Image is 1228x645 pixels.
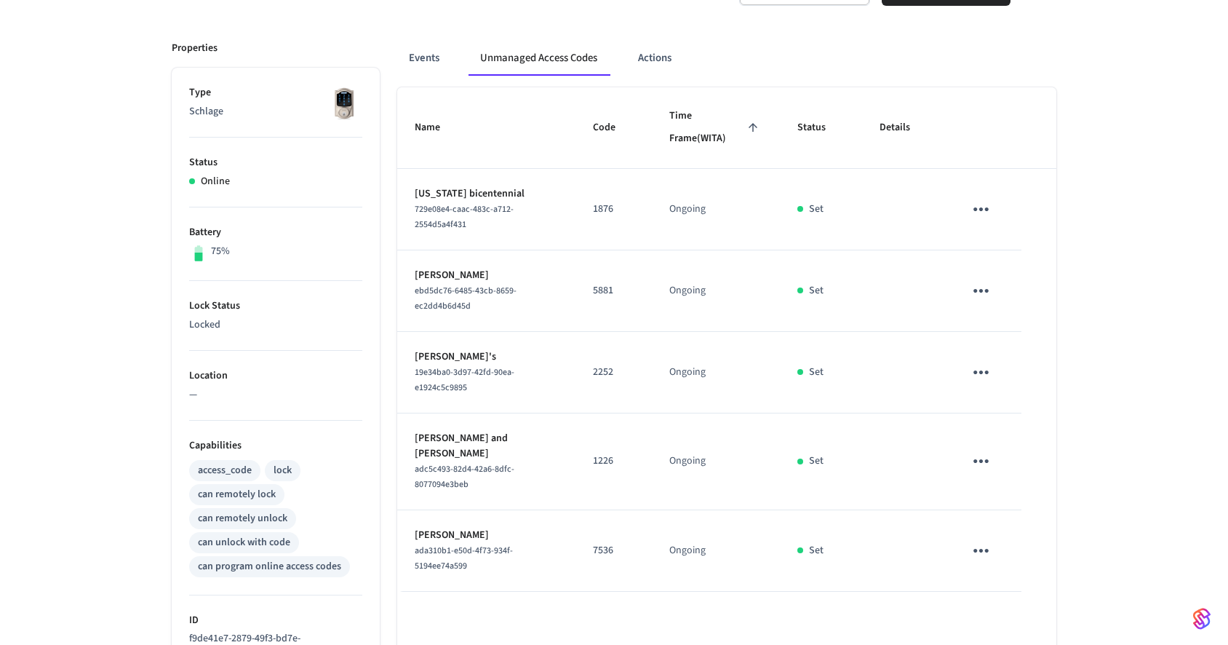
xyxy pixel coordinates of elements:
div: can program online access codes [198,559,341,574]
p: Location [189,368,362,384]
p: Locked [189,317,362,333]
p: Set [809,365,824,380]
div: can unlock with code [198,535,290,550]
div: ant example [397,41,1056,76]
p: [PERSON_NAME] [415,528,558,543]
p: [US_STATE] bicentennial [415,186,558,202]
td: Ongoing [652,332,780,413]
p: [PERSON_NAME] and [PERSON_NAME] [415,431,558,462]
button: Events [397,41,451,76]
p: 75% [211,244,230,259]
span: Details [880,116,929,139]
p: [PERSON_NAME] [415,268,558,283]
span: adc5c493-82d4-42a6-8dfc-8077094e3beb [415,463,514,491]
span: Code [593,116,634,139]
td: Ongoing [652,413,780,510]
p: Set [809,454,824,469]
span: Status [797,116,845,139]
button: Unmanaged Access Codes [469,41,609,76]
p: Set [809,543,824,558]
p: 2252 [593,365,634,380]
td: Ongoing [652,250,780,332]
p: Battery [189,225,362,240]
div: lock [274,463,292,478]
p: Schlage [189,104,362,119]
img: SeamLogoGradient.69752ec5.svg [1193,607,1211,630]
span: 19e34ba0-3d97-42fd-90ea-e1924c5c9895 [415,366,514,394]
p: Set [809,202,824,217]
p: Online [201,174,230,189]
p: Capabilities [189,438,362,454]
p: 7536 [593,543,634,558]
td: Ongoing [652,510,780,592]
p: 5881 [593,283,634,298]
div: can remotely lock [198,487,276,502]
p: — [189,387,362,403]
p: [PERSON_NAME]'s [415,349,558,365]
td: Ongoing [652,169,780,250]
span: ebd5dc76-6485-43cb-8659-ec2dd4b6d45d [415,285,517,312]
div: can remotely unlock [198,511,287,526]
p: Type [189,85,362,100]
button: Actions [626,41,683,76]
p: Lock Status [189,298,362,314]
div: access_code [198,463,252,478]
p: ID [189,613,362,628]
p: Status [189,155,362,170]
p: Set [809,283,824,298]
p: Properties [172,41,218,56]
span: Name [415,116,459,139]
p: 1876 [593,202,634,217]
span: ada310b1-e50d-4f73-934f-5194ee74a599 [415,545,513,572]
span: Time Frame(WITA) [669,105,762,151]
table: sticky table [397,87,1056,592]
p: 1226 [593,454,634,469]
span: 729e08e4-caac-483c-a712-2554d5a4f431 [415,203,514,231]
img: Schlage Sense Smart Deadbolt with Camelot Trim, Front [326,85,362,122]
